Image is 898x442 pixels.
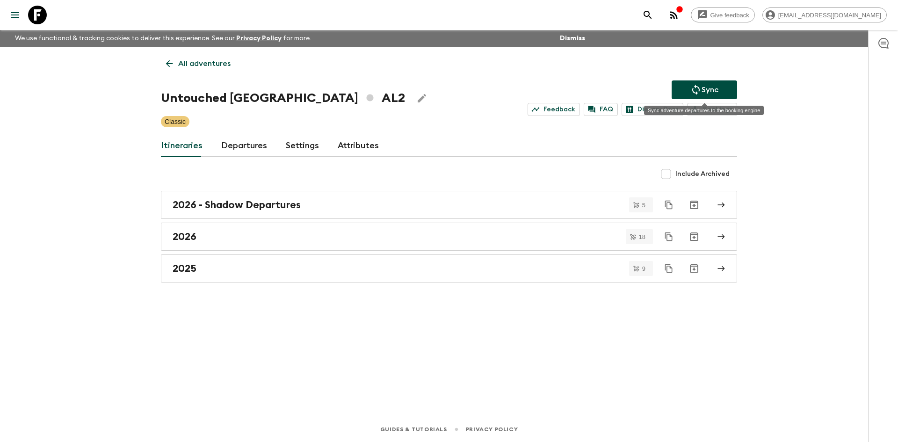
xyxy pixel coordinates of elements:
p: We use functional & tracking cookies to deliver this experience. See our for more. [11,30,315,47]
a: 2026 - Shadow Departures [161,191,737,219]
p: All adventures [178,58,231,69]
h1: Untouched [GEOGRAPHIC_DATA] AL2 [161,89,405,108]
button: search adventures [638,6,657,24]
a: Dietary Reqs [622,103,683,116]
span: 9 [637,266,651,272]
button: menu [6,6,24,24]
button: Sync adventure departures to the booking engine [672,80,737,99]
a: Give feedback [691,7,755,22]
h2: 2026 - Shadow Departures [173,199,301,211]
a: 2026 [161,223,737,251]
span: 5 [637,202,651,208]
button: Duplicate [660,196,677,213]
button: Dismiss [558,32,587,45]
button: Duplicate [660,260,677,277]
a: Guides & Tutorials [380,424,447,435]
a: Itineraries [161,135,203,157]
h2: 2026 [173,231,196,243]
button: Archive [685,259,703,278]
a: Settings [286,135,319,157]
button: Archive [685,227,703,246]
a: Feedback [528,103,580,116]
button: Edit Adventure Title [413,89,431,108]
a: Attributes [338,135,379,157]
span: Include Archived [675,169,730,179]
a: Privacy Policy [236,35,282,42]
span: [EMAIL_ADDRESS][DOMAIN_NAME] [773,12,886,19]
a: Privacy Policy [466,424,518,435]
a: 2025 [161,254,737,283]
a: FAQ [584,103,618,116]
span: 18 [633,234,651,240]
button: Archive [685,196,703,214]
h2: 2025 [173,262,196,275]
button: Duplicate [660,228,677,245]
a: All adventures [161,54,236,73]
p: Sync [702,84,718,95]
a: Departures [221,135,267,157]
div: Sync adventure departures to the booking engine [644,106,764,115]
div: [EMAIL_ADDRESS][DOMAIN_NAME] [762,7,887,22]
p: Classic [165,117,186,126]
span: Give feedback [705,12,754,19]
